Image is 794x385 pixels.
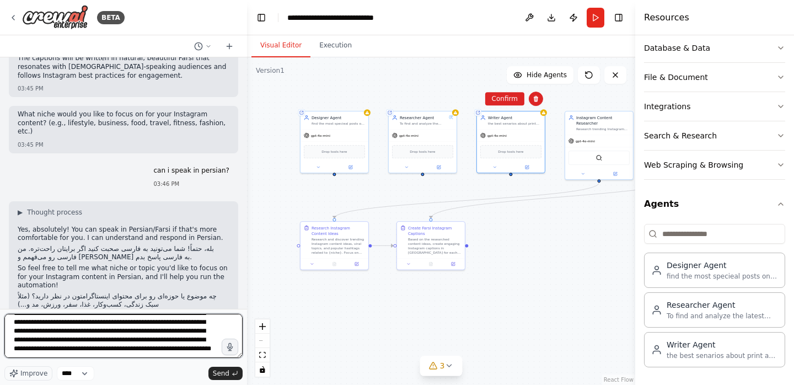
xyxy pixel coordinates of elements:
[18,84,229,93] div: 03:45 PM
[221,40,238,53] button: Start a new chat
[644,72,708,83] div: File & Document
[255,348,270,362] button: fit view
[310,34,361,57] button: Execution
[440,360,445,371] span: 3
[611,10,626,25] button: Hide right sidebar
[347,261,366,268] button: Open in side panel
[396,221,465,270] div: Create Farsi Instagram CaptionsBased on the researched content ideas, create engaging Instagram c...
[312,237,365,255] div: Research and discover trending Instagram content ideas, viral topics, and popular hashtags relate...
[644,42,710,54] div: Database & Data
[321,149,347,154] span: Drop tools here
[408,225,462,236] div: Create Farsi Instagram Captions
[312,115,365,120] div: Designer Agent
[4,366,52,381] button: Improve
[644,34,785,62] button: Database & Data
[475,109,481,116] div: Shared agent from repository
[287,12,404,23] nav: breadcrumb
[399,133,419,138] span: gpt-4o-mini
[565,111,634,180] div: Instagram Content ResearcherResearch trending Instagram content ideas, popular hashtags, and enga...
[300,111,369,173] div: Designer Agentfind the most specieal posts on the instagram -animation and motion graphy to expla...
[644,189,785,220] button: Agents
[18,208,23,217] span: ▶
[644,121,785,150] button: Search & Research
[527,71,567,79] span: Hide Agents
[255,362,270,377] button: toggle interactivity
[667,272,778,281] div: find the most specieal posts on the instagram -animation and motion graphy to explain about print...
[419,261,442,268] button: No output available
[644,151,785,179] button: Web Scraping & Browsing
[251,34,310,57] button: Visual Editor
[604,377,634,383] a: React Flow attribution
[312,121,365,126] div: find the most specieal posts on the instagram -animation and motion graphy to explain about print...
[323,261,346,268] button: No output available
[599,170,631,177] button: Open in side panel
[667,351,778,360] div: the best senarios about print and advertisment and good starts
[254,10,269,25] button: Hide left sidebar
[576,139,595,143] span: gpt-4o-mini
[488,115,541,120] div: Writer Agent
[529,92,543,106] button: Delete node
[18,226,229,243] p: Yes, absolutely! You can speak in Persian/Farsi if that's more comfortable for you. I can underst...
[644,11,689,24] h4: Resources
[18,264,229,290] p: So feel free to tell me what niche or topic you'd like to focus on for your Instagram content in ...
[388,111,457,173] div: Researcher AgentTo find and analyze the latest information on a given topic to provide the writer...
[511,164,542,170] button: Open in side panel
[300,221,369,270] div: Research Instagram Content IdeasResearch and discover trending Instagram content ideas, viral top...
[667,300,778,311] div: Researcher Agent
[18,245,229,262] p: بله، حتماً! شما می‌تونید به فارسی صحبت کنید اگر برایتان راحت‌تره. من فارسی رو می‌فهمم و [PERSON_N...
[213,369,229,378] span: Send
[387,109,393,116] div: Shared agent from repository
[485,92,524,105] button: Confirm
[27,208,82,217] span: Thought process
[18,54,229,80] p: The captions will be written in natural, beautiful Farsi that resonates with [DEMOGRAPHIC_DATA]-s...
[331,183,602,218] g: Edge from afa45f42-f006-46d7-bb6b-31ac51ece26a to bd8c2cae-7ad3-43c1-bab2-293715445380
[190,40,216,53] button: Switch to previous chat
[667,260,778,271] div: Designer Agent
[408,237,462,255] div: Based on the researched content ideas, create engaging Instagram captions in [GEOGRAPHIC_DATA] fo...
[444,261,463,268] button: Open in side panel
[667,312,778,320] div: To find and analyze the latest information on a given topic to provide the writer with accurate, ...
[18,110,229,136] p: What niche would you like to focus on for your Instagram content? (e.g., lifestyle, business, foo...
[22,5,88,30] img: Logo
[644,101,690,112] div: Integrations
[18,141,229,149] div: 03:45 PM
[423,164,454,170] button: Open in side panel
[255,319,270,377] div: React Flow controls
[667,339,778,350] div: Writer Agent
[20,369,47,378] span: Improve
[410,149,435,154] span: Drop tools here
[208,367,243,380] button: Send
[644,63,785,92] button: File & Document
[154,180,230,188] div: 03:46 PM
[298,109,305,116] div: Shared agent from repository
[488,121,541,126] div: the best senarios about print and advertisment and good starts
[644,92,785,121] button: Integrations
[400,115,447,120] div: Researcher Agent
[18,292,229,309] p: چه موضوع یا حوزه‌ای رو برای محتوای اینستاگرامتون در نظر دارید؟ (مثلاً سبک زندگی، کسب‌وکار، غذا، س...
[335,164,366,170] button: Open in side panel
[312,225,365,236] div: Research Instagram Content Ideas
[97,11,125,24] div: BETA
[644,130,717,141] div: Search & Research
[372,243,393,248] g: Edge from bd8c2cae-7ad3-43c1-bab2-293715445380 to 2857df03-ade5-47f2-9dbd-c89b1bddfd75
[576,127,630,131] div: Research trending Instagram content ideas, popular hashtags, and engaging post concepts for {nich...
[256,66,285,75] div: Version 1
[487,133,507,138] span: gpt-4o-mini
[644,220,785,376] div: Agents
[595,154,602,161] img: SerperDevTool
[311,133,330,138] span: gpt-4o-mini
[576,115,630,126] div: Instagram Content Researcher
[154,167,230,175] p: can i speak in persian?
[507,66,573,84] button: Hide Agents
[420,356,463,376] button: 3
[18,208,82,217] button: ▶Thought process
[400,121,447,126] div: To find and analyze the latest information on a given topic to provide the writer with accurate, ...
[428,176,690,218] g: Edge from c41e3890-9096-4970-80c9-5e16c3ca07b9 to 2857df03-ade5-47f2-9dbd-c89b1bddfd75
[644,159,743,170] div: Web Scraping & Browsing
[222,339,238,355] button: Click to speak your automation idea
[255,319,270,334] button: zoom in
[476,111,545,173] div: Writer Agentthe best senarios about print and advertisment and good startsgpt-4o-miniDrop tools here
[498,149,523,154] span: Drop tools here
